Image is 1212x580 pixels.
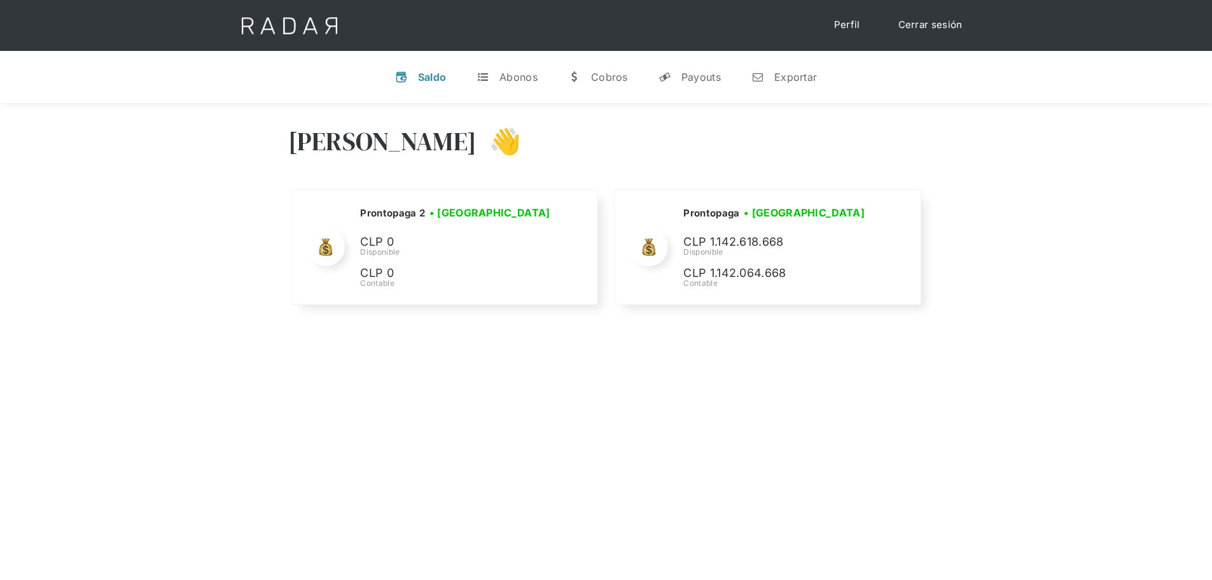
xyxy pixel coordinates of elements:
[683,278,874,289] div: Contable
[683,264,874,283] p: CLP 1.142.064.668
[429,205,550,220] h3: • [GEOGRAPHIC_DATA]
[681,71,721,83] div: Payouts
[360,278,554,289] div: Contable
[591,71,628,83] div: Cobros
[360,233,551,251] p: CLP 0
[418,71,447,83] div: Saldo
[395,71,408,83] div: v
[360,264,551,283] p: CLP 0
[568,71,581,83] div: w
[683,207,739,220] h2: Prontopaga
[477,71,489,83] div: t
[499,71,538,83] div: Abonos
[886,13,975,38] a: Cerrar sesión
[744,205,865,220] h3: • [GEOGRAPHIC_DATA]
[658,71,671,83] div: y
[288,125,477,157] h3: [PERSON_NAME]
[360,246,554,258] div: Disponible
[683,233,874,251] p: CLP 1.142.618.668
[751,71,764,83] div: n
[683,246,874,258] div: Disponible
[477,125,521,157] h3: 👋
[360,207,425,220] h2: Prontopaga 2
[774,71,817,83] div: Exportar
[821,13,873,38] a: Perfil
